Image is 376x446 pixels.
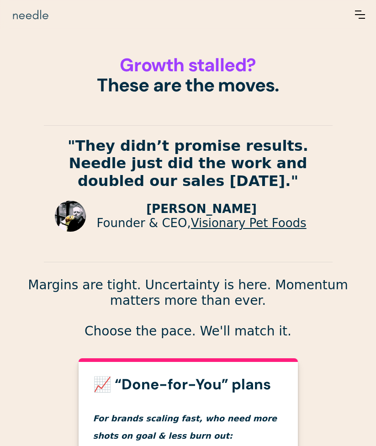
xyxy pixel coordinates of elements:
a: Visionary Pet Foods [191,216,307,230]
h3: 📈 “Done-for-You” plans [93,377,283,393]
p: Founder & CEO, [97,216,307,230]
em: For brands scaling fast, who need more shots on goal & less burn out: [93,414,277,441]
strong: "They didn’t promise results. Needle just did the work and doubled our sales [DATE]." [68,137,308,190]
p: [PERSON_NAME] [97,202,307,216]
h1: These are the moves. [11,55,365,95]
div: menu [355,11,365,19]
span: Growth stalled? [120,53,256,77]
p: Margins are tight. Uncertainty is here. Momentum matters more than ever. Choose the pace. We'll m... [11,277,365,339]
